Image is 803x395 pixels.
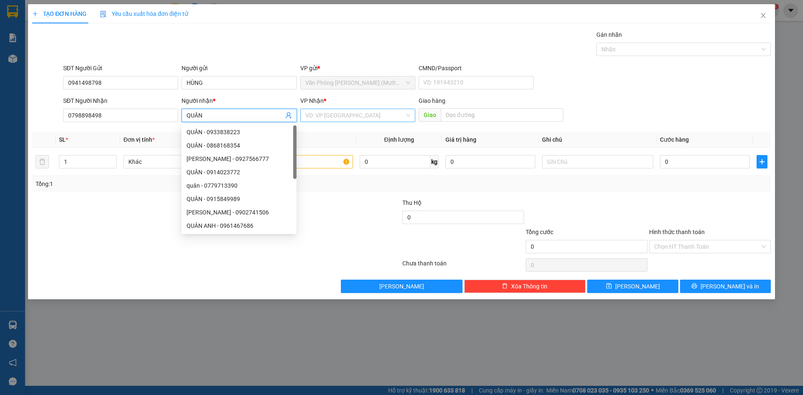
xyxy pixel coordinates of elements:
[430,155,439,168] span: kg
[123,136,155,143] span: Đơn vị tính
[757,158,767,165] span: plus
[59,136,66,143] span: SL
[182,219,297,232] div: QUÂN ANH - 0961467686
[187,168,292,177] div: QUÂN - 0914023772
[70,40,115,50] li: (c) 2017
[285,112,292,119] span: user-add
[526,229,553,235] span: Tổng cước
[401,259,525,273] div: Chưa thanh toán
[587,280,678,293] button: save[PERSON_NAME]
[701,282,759,291] span: [PERSON_NAME] và In
[241,155,353,168] input: VD: Bàn, Ghế
[182,179,297,192] div: quân - 0779713390
[128,155,230,168] span: Khác
[187,154,292,163] div: [PERSON_NAME] - 0927566777
[419,108,441,122] span: Giao
[606,283,612,290] span: save
[691,283,697,290] span: printer
[757,155,767,168] button: plus
[379,282,424,291] span: [PERSON_NAME]
[182,96,297,105] div: Người nhận
[187,141,292,150] div: QUÂN - 0868168354
[100,11,107,18] img: icon
[91,10,111,31] img: logo.jpg
[660,136,689,143] span: Cước hàng
[419,97,445,104] span: Giao hàng
[511,282,547,291] span: Xóa Thông tin
[445,136,476,143] span: Giá trị hàng
[100,10,188,17] span: Yêu cầu xuất hóa đơn điện tử
[10,10,52,52] img: logo.jpg
[182,152,297,166] div: LÊ MINH QUÂN - 0927566777
[760,12,767,19] span: close
[539,132,657,148] th: Ghi chú
[305,76,410,89] span: Văn Phòng Trần Phú (Mường Thanh)
[182,206,297,219] div: NGUYỄN QUÂN - 0902741506
[187,181,292,190] div: quân - 0779713390
[649,229,705,235] label: Hình thức thanh toán
[182,192,297,206] div: QUÂN - 0915849989
[182,64,297,73] div: Người gửi
[187,127,292,137] div: QUÂN - 0933838223
[680,280,771,293] button: printer[PERSON_NAME] và In
[402,199,422,206] span: Thu Hộ
[445,155,535,168] input: 0
[615,282,660,291] span: [PERSON_NAME]
[300,64,415,73] div: VP gửi
[32,10,87,17] span: TẠO ĐƠN HÀNG
[341,280,463,293] button: [PERSON_NAME]
[70,32,115,38] b: [DOMAIN_NAME]
[384,136,414,143] span: Định lượng
[182,166,297,179] div: QUÂN - 0914023772
[10,54,47,93] b: [PERSON_NAME]
[54,12,80,66] b: BIÊN NHẬN GỬI HÀNG
[502,283,508,290] span: delete
[63,64,178,73] div: SĐT Người Gửi
[187,194,292,204] div: QUÂN - 0915849989
[182,125,297,139] div: QUÂN - 0933838223
[187,208,292,217] div: [PERSON_NAME] - 0902741506
[464,280,586,293] button: deleteXóa Thông tin
[300,97,324,104] span: VP Nhận
[542,155,653,168] input: Ghi Chú
[36,155,49,168] button: delete
[182,139,297,152] div: QUÂN - 0868168354
[441,108,563,122] input: Dọc đường
[752,4,775,28] button: Close
[419,64,534,73] div: CMND/Passport
[63,96,178,105] div: SĐT Người Nhận
[187,221,292,230] div: QUÂN ANH - 0961467686
[32,11,38,17] span: plus
[596,31,622,38] label: Gán nhãn
[36,179,310,189] div: Tổng: 1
